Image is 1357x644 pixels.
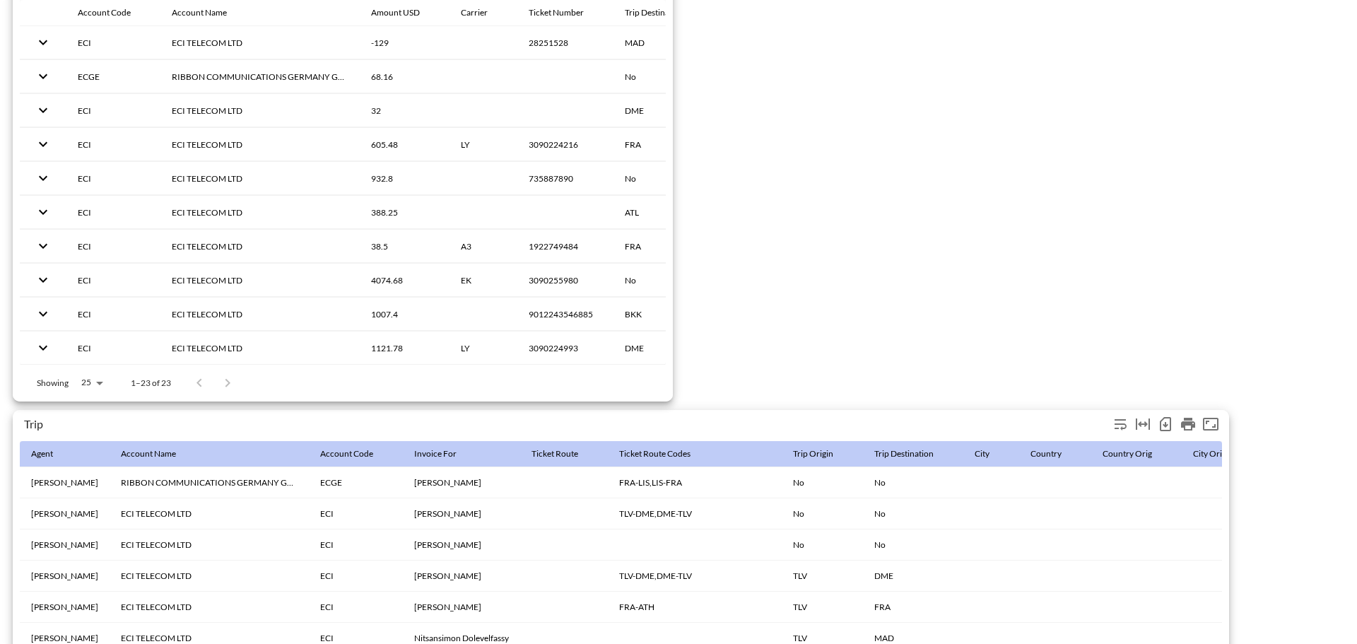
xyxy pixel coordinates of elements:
[613,128,714,161] th: FRA
[160,94,360,127] th: ECI TELECOM LTD
[20,592,110,623] th: Jonathan Levi
[1132,413,1154,435] div: Toggle table layout between fixed and auto (default: auto)
[160,264,360,297] th: ECI TELECOM LTD
[529,4,584,21] div: Ticket Number
[160,332,360,365] th: ECI TELECOM LTD
[160,60,360,93] th: RIBBON COMMUNICATIONS GERMANY GMBH
[172,4,227,21] div: Account Name
[110,561,309,592] th: ECI TELECOM LTD
[160,162,360,195] th: ECI TELECOM LTD
[110,498,309,529] th: ECI TELECOM LTD
[874,445,952,462] span: Trip Destination
[121,445,176,462] div: Account Name
[625,4,703,21] span: Trip Destination
[782,498,863,529] th: No
[517,128,613,161] th: 3090224216
[1199,413,1222,435] button: Fullscreen
[360,26,450,59] th: -129
[371,4,438,21] span: Amount USD
[531,445,578,462] div: Ticket Route
[613,26,714,59] th: MAD
[31,445,71,462] span: Agent
[66,26,160,59] th: ECI
[863,592,963,623] th: FRA
[1193,445,1245,462] span: City Orig
[31,30,55,54] button: expand row
[450,264,517,297] th: EK
[613,298,714,331] th: BKK
[172,4,245,21] span: Account Name
[403,561,520,592] th: Leonid Tylevich
[613,60,714,93] th: No
[131,377,171,389] p: 1–23 of 23
[31,132,55,156] button: expand row
[160,26,360,59] th: ECI TELECOM LTD
[874,445,934,462] div: Trip Destination
[309,498,403,529] th: ECI
[625,4,684,21] div: Trip Destination
[517,162,613,195] th: 735887890
[121,445,194,462] span: Account Name
[31,64,55,88] button: expand row
[517,332,613,365] th: 3090224993
[160,196,360,229] th: ECI TELECOM LTD
[450,128,517,161] th: LY
[160,230,360,263] th: ECI TELECOM LTD
[403,467,520,498] th: Valerii Iastrebov
[403,498,520,529] th: Lev Zhivin
[613,264,714,297] th: No
[613,162,714,195] th: No
[31,268,55,292] button: expand row
[309,467,403,498] th: ECGE
[24,417,1109,431] div: Trip
[1103,445,1152,462] div: Country Orig
[450,332,517,365] th: LY
[66,264,160,297] th: ECI
[360,196,450,229] th: 388.25
[160,128,360,161] th: ECI TELECOM LTD
[31,336,55,360] button: expand row
[78,4,149,21] span: Account Code
[360,60,450,93] th: 68.16
[20,561,110,592] th: Jonathan Levi
[309,561,403,592] th: ECI
[975,445,989,462] div: City
[66,230,160,263] th: ECI
[613,196,714,229] th: ATL
[160,298,360,331] th: ECI TELECOM LTD
[531,445,597,462] span: Ticket Route
[1177,413,1199,435] div: Print
[619,445,709,462] span: Ticket Route Codes
[371,4,420,21] div: Amount USD
[20,467,110,498] th: Tania Skliarova
[1030,445,1080,462] span: Country
[613,332,714,365] th: DME
[1109,413,1132,435] div: Wrap text
[782,529,863,561] th: No
[320,445,392,462] span: Account Code
[31,98,55,122] button: expand row
[608,561,782,592] th: TLV-DME,DME-TLV
[320,445,373,462] div: Account Code
[529,4,602,21] span: Ticket Number
[1103,445,1170,462] span: Country Orig
[1030,445,1062,462] div: Country
[461,4,506,21] span: Carrier
[66,298,160,331] th: ECI
[110,592,309,623] th: ECI TELECOM LTD
[360,230,450,263] th: 38.5
[782,467,863,498] th: No
[309,529,403,561] th: ECI
[608,467,782,498] th: FRA-LIS,LIS-FRA
[517,26,613,59] th: 28251528
[793,445,833,462] div: Trip Origin
[20,529,110,561] th: Amir Bachar
[517,298,613,331] th: 9012243546885
[793,445,852,462] span: Trip Origin
[608,592,782,623] th: FRA-ATH
[66,162,160,195] th: ECI
[782,561,863,592] th: TLV
[613,94,714,127] th: DME
[1193,445,1226,462] div: City Orig
[414,445,457,462] div: Invoice For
